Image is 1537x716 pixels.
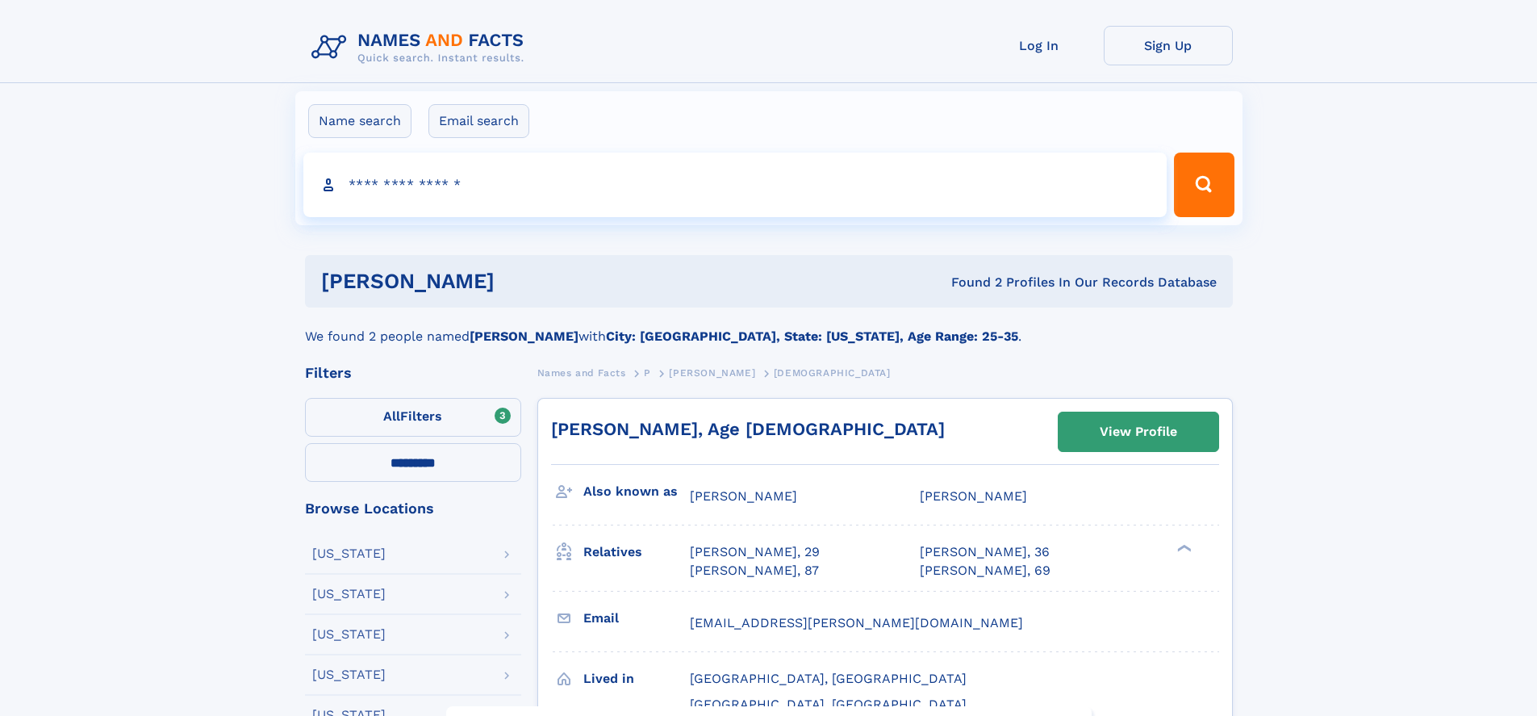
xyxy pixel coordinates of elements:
[920,562,1050,580] a: [PERSON_NAME], 69
[1059,412,1218,451] a: View Profile
[551,419,945,439] a: [PERSON_NAME], Age [DEMOGRAPHIC_DATA]
[975,26,1104,65] a: Log In
[723,274,1217,291] div: Found 2 Profiles In Our Records Database
[305,366,521,380] div: Filters
[690,671,967,686] span: [GEOGRAPHIC_DATA], [GEOGRAPHIC_DATA]
[1104,26,1233,65] a: Sign Up
[428,104,529,138] label: Email search
[321,271,723,291] h1: [PERSON_NAME]
[690,562,819,580] a: [PERSON_NAME], 87
[1174,153,1234,217] button: Search Button
[690,615,1023,630] span: [EMAIL_ADDRESS][PERSON_NAME][DOMAIN_NAME]
[669,367,755,379] span: [PERSON_NAME]
[644,362,651,383] a: P
[583,538,690,566] h3: Relatives
[669,362,755,383] a: [PERSON_NAME]
[774,367,891,379] span: [DEMOGRAPHIC_DATA]
[312,588,386,601] div: [US_STATE]
[1100,413,1177,450] div: View Profile
[583,605,690,632] h3: Email
[690,697,967,712] span: [GEOGRAPHIC_DATA], [GEOGRAPHIC_DATA]
[383,408,400,424] span: All
[308,104,411,138] label: Name search
[305,501,521,516] div: Browse Locations
[312,668,386,681] div: [US_STATE]
[583,478,690,505] h3: Also known as
[644,367,651,379] span: P
[537,362,626,383] a: Names and Facts
[1173,543,1192,554] div: ❯
[470,329,578,344] b: [PERSON_NAME]
[690,543,820,561] a: [PERSON_NAME], 29
[312,547,386,560] div: [US_STATE]
[305,308,1233,346] div: We found 2 people named with .
[690,488,797,504] span: [PERSON_NAME]
[920,488,1027,504] span: [PERSON_NAME]
[312,628,386,641] div: [US_STATE]
[305,26,537,69] img: Logo Names and Facts
[583,665,690,693] h3: Lived in
[305,398,521,437] label: Filters
[920,543,1050,561] a: [PERSON_NAME], 36
[606,329,1018,344] b: City: [GEOGRAPHIC_DATA], State: [US_STATE], Age Range: 25-35
[303,153,1167,217] input: search input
